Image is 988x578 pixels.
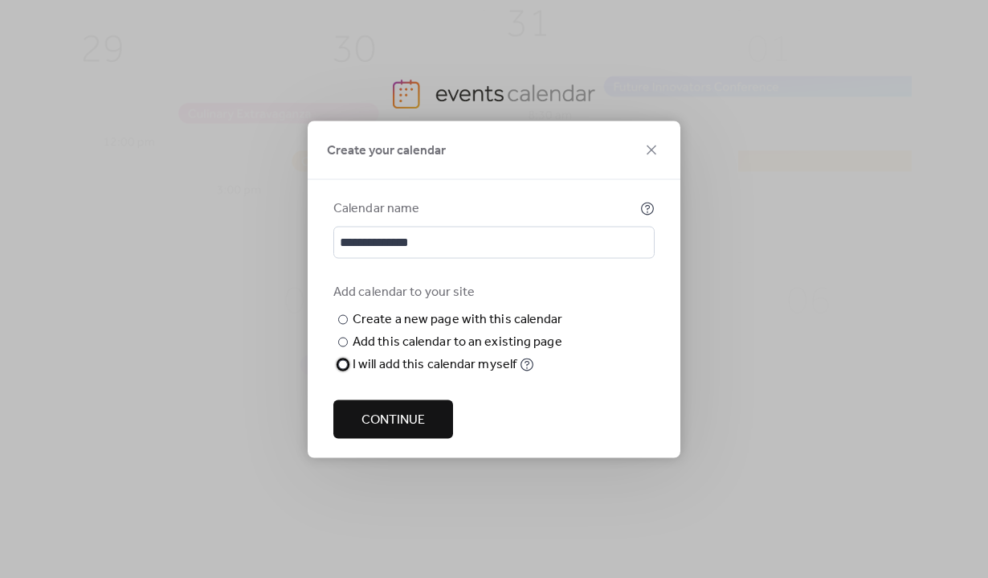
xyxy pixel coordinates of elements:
[353,309,563,329] div: Create a new page with this calendar
[333,199,637,218] div: Calendar name
[333,282,651,301] div: Add calendar to your site
[353,332,562,351] div: Add this calendar to an existing page
[353,355,516,374] div: I will add this calendar myself
[327,141,446,160] span: Create your calendar
[333,400,453,438] button: Continue
[361,410,425,429] span: Continue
